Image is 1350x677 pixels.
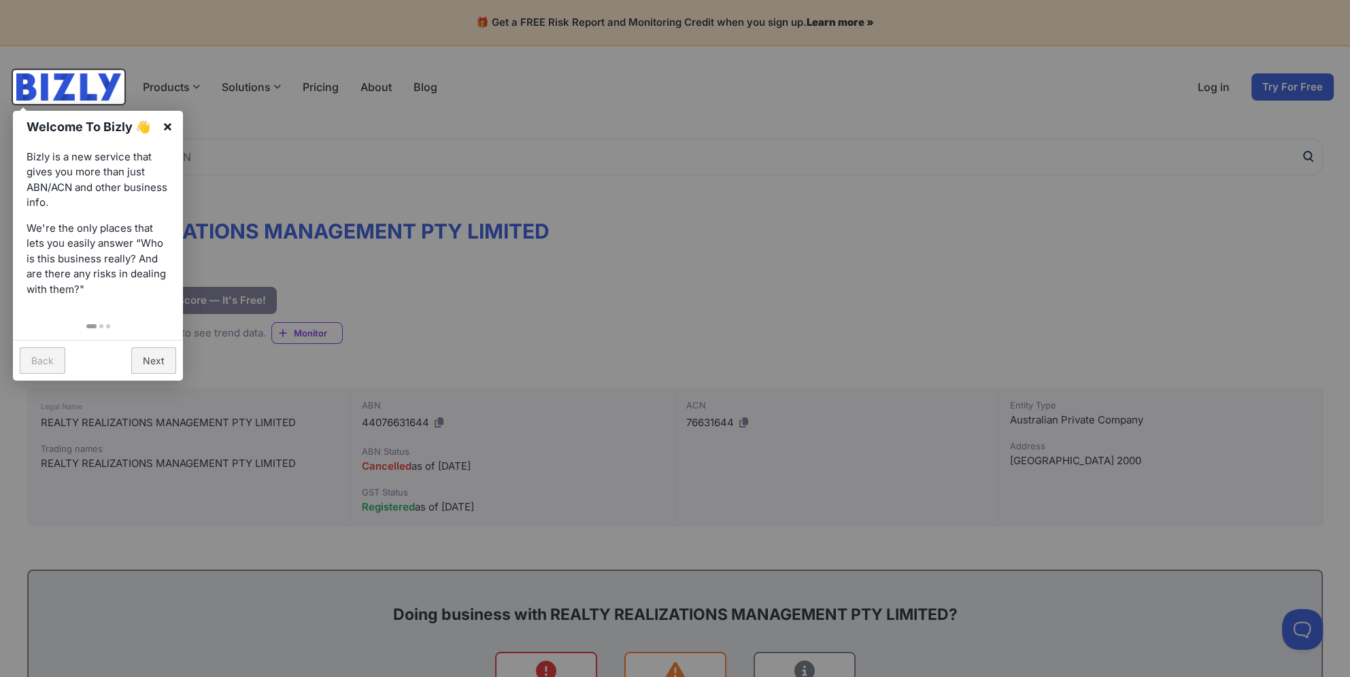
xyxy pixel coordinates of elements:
a: × [152,111,183,141]
p: We're the only places that lets you easily answer “Who is this business really? And are there any... [27,221,169,298]
p: Bizly is a new service that gives you more than just ABN/ACN and other business info. [27,150,169,211]
h1: Welcome To Bizly 👋 [27,118,155,136]
a: Back [20,347,65,374]
a: Next [131,347,176,374]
